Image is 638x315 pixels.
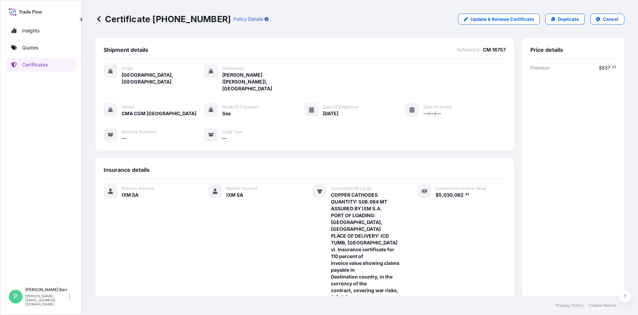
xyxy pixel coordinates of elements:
span: Shipment details [104,46,148,53]
span: . [611,66,612,69]
span: Price details [530,46,563,53]
span: 082 [454,193,464,197]
span: [PERSON_NAME] ([PERSON_NAME]), [GEOGRAPHIC_DATA] [222,72,305,92]
button: Cancel [590,14,624,25]
span: CMA CGM [GEOGRAPHIC_DATA] [122,110,196,117]
span: —/—/— [423,110,441,117]
p: Certificate [PHONE_NUMBER] [95,14,231,25]
span: Reference : [457,46,481,53]
a: Privacy Policy [556,303,583,308]
span: 41 [465,193,469,196]
span: Date of Departure [323,104,358,110]
span: — [222,135,227,142]
p: Certificates [22,61,48,68]
span: Commercial Invoice Value [436,186,486,191]
span: Primary Assured [122,186,154,191]
span: Mode of Transport [222,104,258,110]
span: 33 [612,66,616,69]
a: Insights [6,24,76,37]
span: , [442,193,443,197]
span: [GEOGRAPHIC_DATA], [GEOGRAPHIC_DATA] [122,72,204,85]
span: 5 [439,193,442,197]
p: Update & Reissue Certificate [471,16,534,22]
span: 030 [443,193,453,197]
span: [DATE] [323,110,338,117]
span: Origin [122,66,133,71]
p: [PERSON_NAME][EMAIL_ADDRESS][DOMAIN_NAME] [25,294,67,306]
p: Quotes [22,44,38,51]
a: Update & Reissue Certificate [458,14,540,25]
a: Quotes [6,41,76,55]
span: Vessel [122,104,134,110]
p: Duplicate [558,16,579,22]
span: Premium [530,64,550,71]
p: Insights [22,27,40,34]
span: CM.16757 [483,46,506,53]
span: — [122,135,126,142]
span: $ [436,193,439,197]
a: Certificates [6,58,76,72]
span: P [14,293,18,300]
p: [PERSON_NAME] Bari [25,287,67,292]
span: Date of Arrival [423,104,452,110]
span: , [453,193,454,197]
span: Sea [222,110,231,117]
span: 657 [602,65,610,70]
span: Load Type [222,129,242,135]
span: $ [599,65,602,70]
a: Cookie Notice [589,303,616,308]
span: Destination [222,66,244,71]
span: Named Assured [226,186,257,191]
p: Policy Details [233,16,263,22]
span: . [464,193,465,196]
p: Cancel [603,16,619,22]
span: Insurance details [104,166,150,173]
span: IXM SA [122,192,138,198]
span: IXM SA [226,192,243,198]
span: Description Of Cargo [331,186,371,191]
span: Marks & Numbers [122,129,156,135]
a: Duplicate [545,14,585,25]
